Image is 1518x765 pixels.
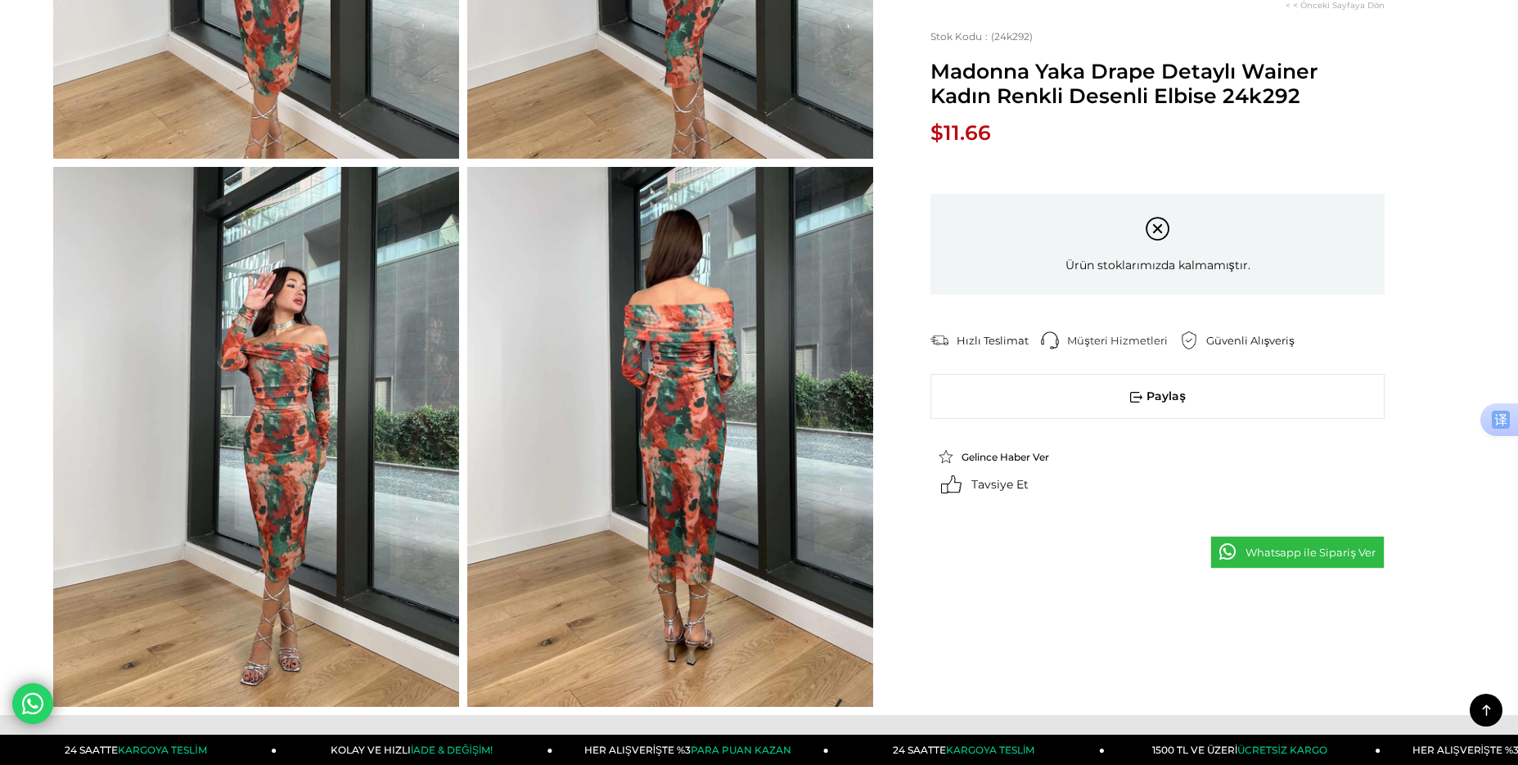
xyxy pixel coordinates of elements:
[1041,331,1059,349] img: call-center.png
[971,477,1029,492] span: Tavsiye Et
[552,735,828,765] a: HER ALIŞVERİŞTE %3PARA PUAN KAZAN
[53,167,459,708] img: Madonna Yaka Drape Detaylı Wainer Kadın Renkli Desenli Elbise 24k292
[939,449,1074,464] a: Gelince Haber Ver
[1,735,277,765] a: 24 SAATTEKARGOYA TESLİM
[411,744,493,756] span: İADE & DEĞİŞİM!
[957,333,1041,348] div: Hızlı Teslimat
[277,735,552,765] a: KOLAY VE HIZLIİADE & DEĞİŞİM!
[467,167,873,708] img: Madonna Yaka Drape Detaylı Wainer Kadın Renkli Desenli Elbise 24k292
[829,735,1105,765] a: 24 SAATTEKARGOYA TESLİM
[1210,536,1385,569] a: Whatsapp ile Sipariş Ver
[1206,333,1307,348] div: Güvenli Alışveriş
[930,120,991,145] span: $11.66
[1105,735,1381,765] a: 1500 TL VE ÜZERİÜCRETSİZ KARGO
[930,194,1385,295] div: Ürün stoklarımızda kalmamıştır.
[930,59,1385,108] span: Madonna Yaka Drape Detaylı Wainer Kadın Renkli Desenli Elbise 24k292
[1237,744,1327,756] span: ÜCRETSİZ KARGO
[691,744,791,756] span: PARA PUAN KAZAN
[946,744,1034,756] span: KARGOYA TESLİM
[1180,331,1198,349] img: security.png
[962,451,1049,463] span: Gelince Haber Ver
[930,331,948,349] img: shipping.png
[118,744,206,756] span: KARGOYA TESLİM
[931,375,1384,418] span: Paylaş
[930,30,991,43] span: Stok Kodu
[930,30,1033,43] span: (24k292)
[1067,333,1180,348] div: Müşteri Hizmetleri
